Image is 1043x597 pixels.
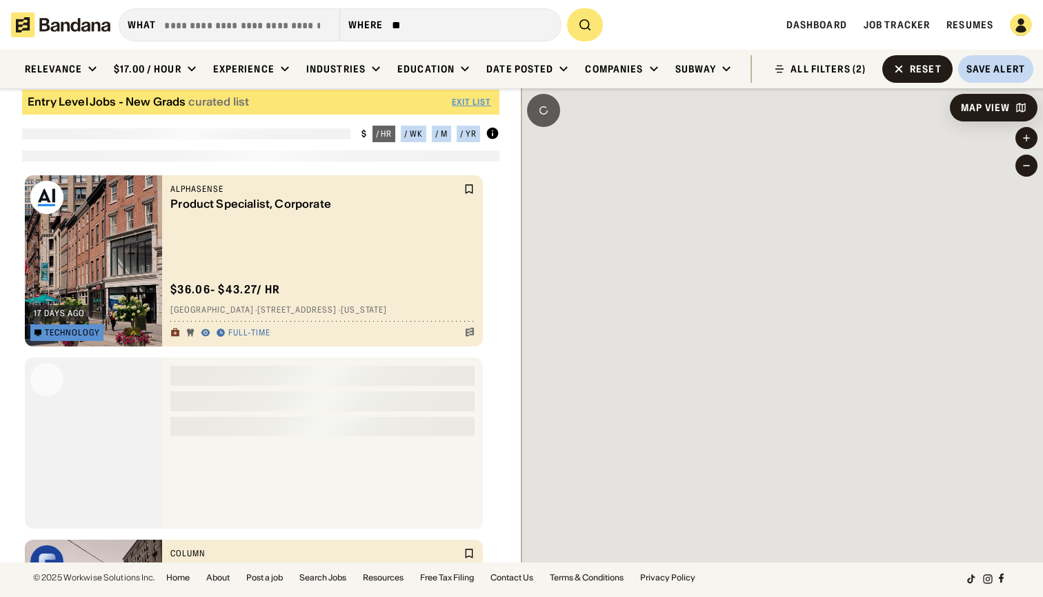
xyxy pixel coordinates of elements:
[966,63,1025,75] div: Save Alert
[30,181,63,214] img: AlphaSense logo
[28,95,186,108] div: Entry Level Jobs - New Grads
[786,19,847,31] a: Dashboard
[306,63,366,75] div: Industries
[246,574,283,582] a: Post a job
[397,63,455,75] div: Education
[170,304,475,315] div: [GEOGRAPHIC_DATA] · [STREET_ADDRESS] · [US_STATE]
[490,574,533,582] a: Contact Us
[213,63,275,75] div: Experience
[170,197,461,210] div: Product Specialist, Corporate
[910,64,942,74] div: Reset
[585,63,643,75] div: Companies
[486,63,553,75] div: Date Posted
[435,130,448,138] div: / m
[460,130,477,138] div: / yr
[864,19,930,31] a: Job Tracker
[675,63,717,75] div: Subway
[299,574,346,582] a: Search Jobs
[228,327,270,338] div: Full-time
[11,12,110,37] img: Bandana logotype
[361,128,367,139] div: $
[128,19,156,31] div: what
[22,170,499,563] div: grid
[640,574,695,582] a: Privacy Policy
[363,574,404,582] a: Resources
[188,95,249,108] div: curated list
[791,64,866,74] div: ALL FILTERS (2)
[25,63,82,75] div: Relevance
[946,19,993,31] a: Resumes
[348,19,384,31] div: Where
[33,574,155,582] div: © 2025 Workwise Solutions Inc.
[166,574,190,582] a: Home
[170,561,461,574] div: Payment Operations (New Grad)
[404,130,423,138] div: / wk
[452,98,491,106] div: Exit List
[170,282,280,296] div: $ 36.06 - $43.27 / hr
[170,548,461,559] div: column
[420,574,474,582] a: Free Tax Filing
[114,63,181,75] div: $17.00 / hour
[45,329,100,337] div: Technology
[550,574,624,582] a: Terms & Conditions
[170,184,461,195] div: AlphaSense
[30,545,63,578] img: column logo
[206,574,230,582] a: About
[961,103,1010,112] div: Map View
[376,130,393,138] div: / hr
[34,309,85,317] div: 17 days ago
